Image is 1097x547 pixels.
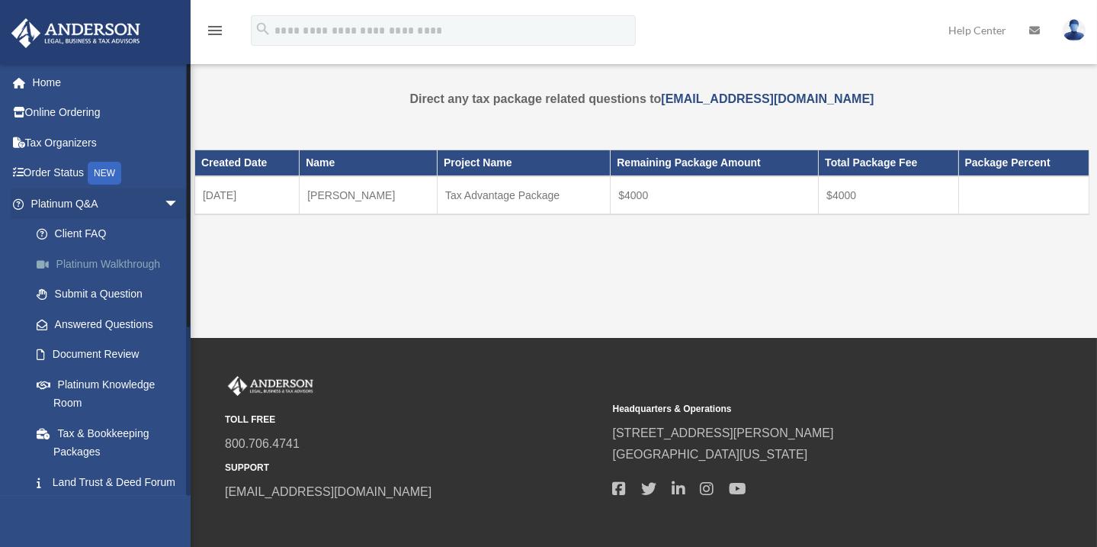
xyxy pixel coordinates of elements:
i: menu [206,21,224,40]
a: Home [11,67,202,98]
a: 800.706.4741 [225,437,300,450]
th: Package Percent [958,150,1089,176]
th: Created Date [195,150,300,176]
a: Platinum Walkthrough [21,249,202,279]
td: $4000 [819,176,958,214]
span: arrow_drop_down [164,188,194,220]
img: Anderson Advisors Platinum Portal [225,376,316,396]
a: [STREET_ADDRESS][PERSON_NAME] [613,426,834,439]
a: Platinum Q&Aarrow_drop_down [11,188,202,219]
a: Land Trust & Deed Forum [21,467,202,497]
a: [GEOGRAPHIC_DATA][US_STATE] [613,448,808,461]
img: User Pic [1063,19,1086,41]
img: Anderson Advisors Platinum Portal [7,18,145,48]
td: Tax Advantage Package [437,176,610,214]
a: Document Review [21,339,202,370]
strong: Direct any tax package related questions to [410,92,874,105]
td: [PERSON_NAME] [300,176,438,214]
i: search [255,21,271,37]
a: menu [206,27,224,40]
a: Answered Questions [21,309,202,339]
a: Tax Organizers [11,127,202,158]
td: [DATE] [195,176,300,214]
th: Project Name [437,150,610,176]
a: [EMAIL_ADDRESS][DOMAIN_NAME] [225,485,431,498]
a: Client FAQ [21,219,202,249]
th: Name [300,150,438,176]
th: Total Package Fee [819,150,958,176]
a: Submit a Question [21,279,202,310]
td: $4000 [611,176,819,214]
a: Platinum Knowledge Room [21,369,202,418]
small: TOLL FREE [225,412,602,428]
a: Online Ordering [11,98,202,128]
div: NEW [88,162,121,185]
a: Order StatusNEW [11,158,202,189]
small: Headquarters & Operations [613,401,990,417]
a: Tax & Bookkeeping Packages [21,418,194,467]
th: Remaining Package Amount [611,150,819,176]
small: SUPPORT [225,460,602,476]
a: [EMAIL_ADDRESS][DOMAIN_NAME] [661,92,874,105]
